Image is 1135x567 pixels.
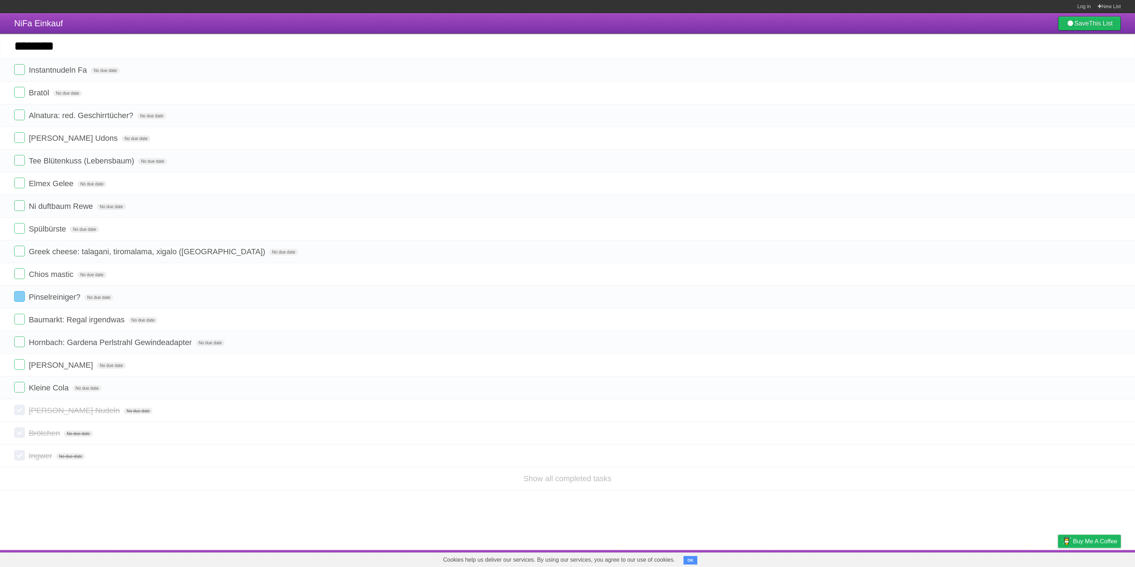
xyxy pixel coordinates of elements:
[129,317,157,323] span: No due date
[1076,552,1121,565] a: Suggest a feature
[73,385,101,391] span: No due date
[29,179,75,188] span: Elmex Gelee
[196,340,225,346] span: No due date
[77,181,106,187] span: No due date
[84,294,113,301] span: No due date
[683,556,697,565] button: OK
[29,156,136,165] span: Tee Blütenkuss (Lebensbaum)
[14,110,25,120] label: Done
[29,383,71,392] span: Kleine Cola
[29,315,126,324] span: Baumarkt: Regal irgendwas
[29,429,62,438] span: Brötchen
[91,67,120,74] span: No due date
[29,88,51,97] span: Bratöl
[138,158,167,165] span: No due date
[97,362,126,369] span: No due date
[1025,552,1040,565] a: Terms
[436,553,682,567] span: Cookies help us deliver our services. By using our services, you agree to our use of cookies.
[14,155,25,166] label: Done
[1062,535,1071,547] img: Buy me a coffee
[14,178,25,188] label: Done
[14,359,25,370] label: Done
[124,408,153,414] span: No due date
[29,224,68,233] span: Spülbürste
[1058,535,1121,548] a: Buy me a coffee
[97,204,126,210] span: No due date
[29,270,75,279] span: Chios mastic
[29,338,194,347] span: Hornbach: Gardena Perlstrahl Gewindeadapter
[122,135,150,142] span: No due date
[53,90,82,96] span: No due date
[269,249,298,255] span: No due date
[1089,20,1113,27] b: This List
[29,451,54,460] span: Ingwer
[14,291,25,302] label: Done
[29,247,267,256] span: Greek cheese: talagani, tiromalama, xigalo ([GEOGRAPHIC_DATA])
[524,474,611,483] a: Show all completed tasks
[14,427,25,438] label: Done
[77,272,106,278] span: No due date
[29,293,82,301] span: Pinselreiniger?
[29,202,95,211] span: Ni duftbaum Rewe
[14,200,25,211] label: Done
[14,246,25,256] label: Done
[14,405,25,415] label: Done
[14,450,25,461] label: Done
[14,223,25,234] label: Done
[987,552,1016,565] a: Developers
[14,87,25,98] label: Done
[964,552,979,565] a: About
[70,226,99,233] span: No due date
[137,113,166,119] span: No due date
[29,134,120,143] span: [PERSON_NAME] Udons
[1073,535,1117,547] span: Buy me a coffee
[14,337,25,347] label: Done
[29,406,122,415] span: [PERSON_NAME] Nudeln
[1049,552,1067,565] a: Privacy
[14,314,25,324] label: Done
[14,18,63,28] span: NiFa Einkauf
[14,382,25,393] label: Done
[1058,16,1121,30] a: SaveThis List
[29,66,89,74] span: Instantnudeln Fa
[29,111,135,120] span: Alnatura: red. Geschirrtücher?
[64,430,93,437] span: No due date
[14,64,25,75] label: Done
[29,361,95,369] span: [PERSON_NAME]
[14,132,25,143] label: Done
[56,453,85,460] span: No due date
[14,268,25,279] label: Done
